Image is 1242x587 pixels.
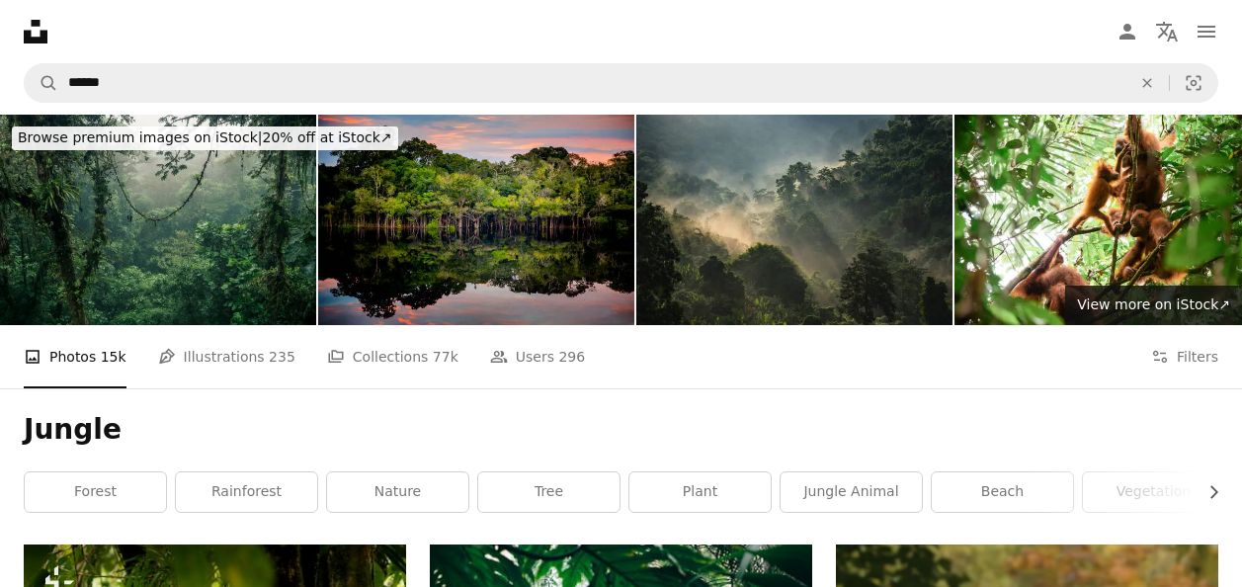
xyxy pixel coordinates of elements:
a: plant [629,472,771,512]
a: View more on iStock↗ [1065,286,1242,325]
button: Clear [1125,64,1169,102]
a: Users 296 [490,325,585,388]
a: nature [327,472,468,512]
button: Search Unsplash [25,64,58,102]
span: View more on iStock ↗ [1077,296,1230,312]
span: Browse premium images on iStock | [18,129,262,145]
span: 235 [269,346,295,368]
button: Visual search [1170,64,1217,102]
a: Collections 77k [327,325,458,388]
a: Log in / Sign up [1108,12,1147,51]
a: tree [478,472,620,512]
img: Landscape of Asia tropical rainforest, canopy tree of jungle green forest park outdoor, nature en... [636,115,952,325]
span: 77k [433,346,458,368]
a: jungle animal [781,472,922,512]
a: Home — Unsplash [24,20,47,43]
img: Amazon - Black River [318,115,634,325]
button: Menu [1187,12,1226,51]
a: rainforest [176,472,317,512]
a: forest [25,472,166,512]
a: Illustrations 235 [158,325,295,388]
a: beach [932,472,1073,512]
h1: Jungle [24,412,1218,448]
form: Find visuals sitewide [24,63,1218,103]
button: Filters [1151,325,1218,388]
button: Language [1147,12,1187,51]
a: vegetation [1083,472,1224,512]
div: 20% off at iStock ↗ [12,126,398,150]
span: 296 [558,346,585,368]
button: scroll list to the right [1196,472,1218,512]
